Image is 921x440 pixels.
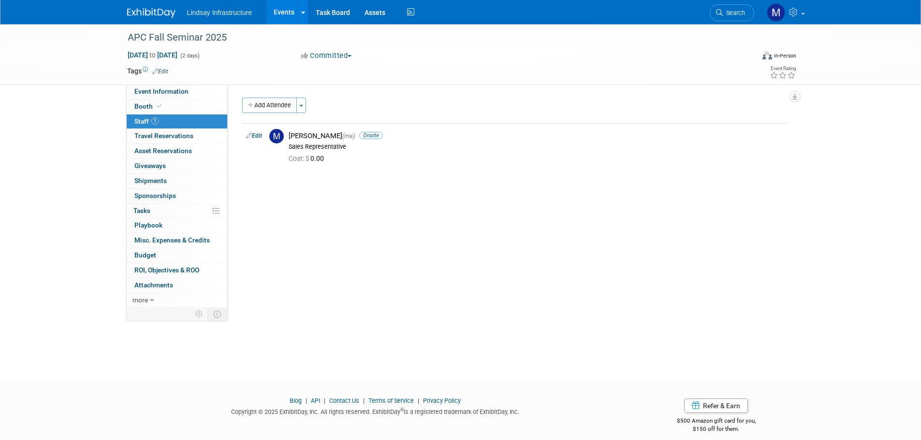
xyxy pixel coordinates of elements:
a: Staff1 [127,114,227,129]
a: Giveaways [127,159,227,173]
div: Copyright © 2025 ExhibitDay, Inc. All rights reserved. ExhibitDay is a registered trademark of Ex... [127,405,624,416]
span: (2 days) [179,53,200,59]
a: Tasks [127,204,227,218]
a: more [127,293,227,308]
img: ExhibitDay [127,8,175,18]
a: Edit [152,68,168,75]
a: Travel Reservations [127,129,227,143]
span: Lindsay Infrastructure [187,9,252,16]
span: Shipments [134,177,167,185]
span: more [132,296,148,304]
span: 1 [151,117,159,125]
a: ROI, Objectives & ROO [127,263,227,278]
div: Sales Representative [289,143,783,151]
a: Terms of Service [368,397,414,404]
a: Shipments [127,174,227,188]
a: Privacy Policy [423,397,461,404]
span: (me) [342,132,355,140]
td: Tags [127,66,168,76]
div: $150 off for them. [638,425,794,433]
span: Onsite [359,132,383,139]
a: Refer & Earn [684,398,748,413]
sup: ® [400,407,404,412]
div: $500 Amazon gift card for you, [638,411,794,433]
a: Contact Us [329,397,359,404]
i: Booth reservation complete [157,103,162,109]
span: Misc. Expenses & Credits [134,236,210,244]
a: Blog [290,397,302,404]
a: Attachments [127,278,227,293]
td: Toggle Event Tabs [207,308,227,320]
span: Event Information [134,87,189,95]
a: Event Information [127,85,227,99]
span: Attachments [134,281,173,289]
span: | [361,397,367,404]
span: Booth [134,102,164,110]
span: Travel Reservations [134,132,193,140]
a: Misc. Expenses & Credits [127,233,227,248]
span: to [148,51,157,59]
a: Search [710,4,754,21]
span: Asset Reservations [134,147,192,155]
img: Mark Bedard [767,3,785,22]
button: Add Attendee [242,98,297,113]
span: [DATE] [DATE] [127,51,178,59]
span: Staff [134,117,159,125]
span: | [303,397,309,404]
span: Giveaways [134,162,166,170]
span: Budget [134,251,156,259]
div: In-Person [774,52,796,59]
a: Edit [246,132,262,139]
span: Search [723,9,745,16]
span: | [322,397,328,404]
div: APC Fall Seminar 2025 [124,29,740,46]
a: Booth [127,99,227,114]
span: Tasks [133,207,150,214]
span: Cost: $ [289,155,310,162]
span: | [415,397,422,404]
span: 0.00 [289,155,328,162]
a: API [311,397,320,404]
a: Budget [127,248,227,263]
div: Event Format [697,50,797,65]
a: Asset Reservations [127,144,227,158]
span: ROI, Objectives & ROO [134,266,199,274]
span: Sponsorships [134,192,176,199]
a: Sponsorships [127,189,227,203]
img: M.jpg [269,129,284,143]
div: Event Rating [770,66,796,71]
button: Committed [298,51,355,61]
img: Format-Inperson.png [762,52,772,59]
td: Personalize Event Tab Strip [191,308,208,320]
div: [PERSON_NAME] [289,131,783,141]
span: Playbook [134,221,162,229]
a: Playbook [127,218,227,233]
